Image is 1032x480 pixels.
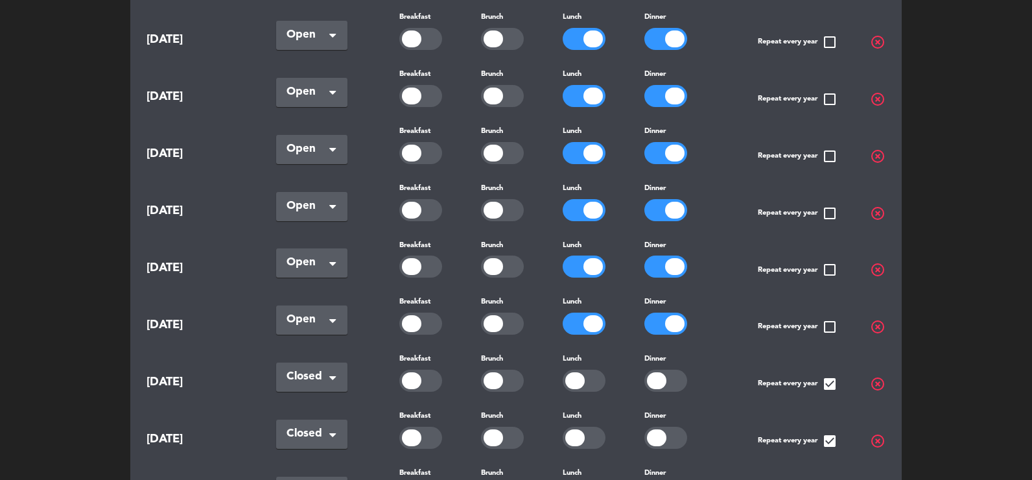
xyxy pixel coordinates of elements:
label: Dinner [644,12,666,23]
label: Lunch [563,354,581,365]
label: Breakfast [399,296,430,308]
span: highlight_off [870,262,885,278]
label: Breakfast [399,12,430,23]
label: Dinner [644,354,666,365]
span: highlight_off [870,206,885,221]
span: Closed [287,425,327,443]
label: Lunch [563,69,581,80]
label: Dinner [644,183,666,195]
label: Brunch [481,126,503,138]
label: Dinner [644,126,666,138]
span: Repeat every year [758,433,838,449]
span: highlight_off [870,319,885,335]
span: Closed [287,368,327,386]
span: highlight_off [870,149,885,164]
span: Open [287,26,327,44]
label: Brunch [481,240,503,252]
label: Breakfast [399,411,430,422]
span: check_box_outline_blank [822,206,838,221]
label: Lunch [563,240,581,252]
label: Brunch [481,411,503,422]
label: Breakfast [399,126,430,138]
span: [DATE] [147,259,244,278]
span: highlight_off [870,376,885,392]
label: Brunch [481,296,503,308]
span: Open [287,83,327,101]
label: Dinner [644,240,666,252]
span: check_box_outline_blank [822,262,838,278]
span: [DATE] [147,88,244,106]
label: Breakfast [399,183,430,195]
label: Brunch [481,468,503,479]
span: Repeat every year [758,319,838,335]
span: check_box_outline_blank [822,149,838,164]
label: Dinner [644,69,666,80]
label: Lunch [563,296,581,308]
span: highlight_off [870,91,885,107]
span: [DATE] [147,30,244,49]
label: Lunch [563,468,581,479]
label: Lunch [563,183,581,195]
span: Open [287,140,327,158]
span: [DATE] [147,430,244,449]
span: check_box_outline_blank [822,34,838,50]
label: Breakfast [399,354,430,365]
span: Repeat every year [758,34,838,50]
label: Lunch [563,411,581,422]
span: [DATE] [147,373,244,392]
label: Brunch [481,183,503,195]
span: Open [287,197,327,215]
span: Open [287,311,327,329]
label: Breakfast [399,69,430,80]
span: highlight_off [870,433,885,449]
label: Brunch [481,12,503,23]
label: Lunch [563,126,581,138]
span: Repeat every year [758,206,838,221]
label: Breakfast [399,468,430,479]
label: Brunch [481,354,503,365]
span: Repeat every year [758,91,838,107]
label: Dinner [644,411,666,422]
label: Dinner [644,296,666,308]
span: check_box [822,433,838,449]
span: check_box_outline_blank [822,319,838,335]
span: [DATE] [147,145,244,163]
span: Repeat every year [758,376,838,392]
span: Repeat every year [758,149,838,164]
label: Dinner [644,468,666,479]
span: Open [287,254,327,272]
span: [DATE] [147,316,244,335]
label: Breakfast [399,240,430,252]
span: check_box [822,376,838,392]
label: Brunch [481,69,503,80]
label: Lunch [563,12,581,23]
span: highlight_off [870,34,885,50]
span: Repeat every year [758,262,838,278]
span: [DATE] [147,202,244,221]
span: check_box_outline_blank [822,91,838,107]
